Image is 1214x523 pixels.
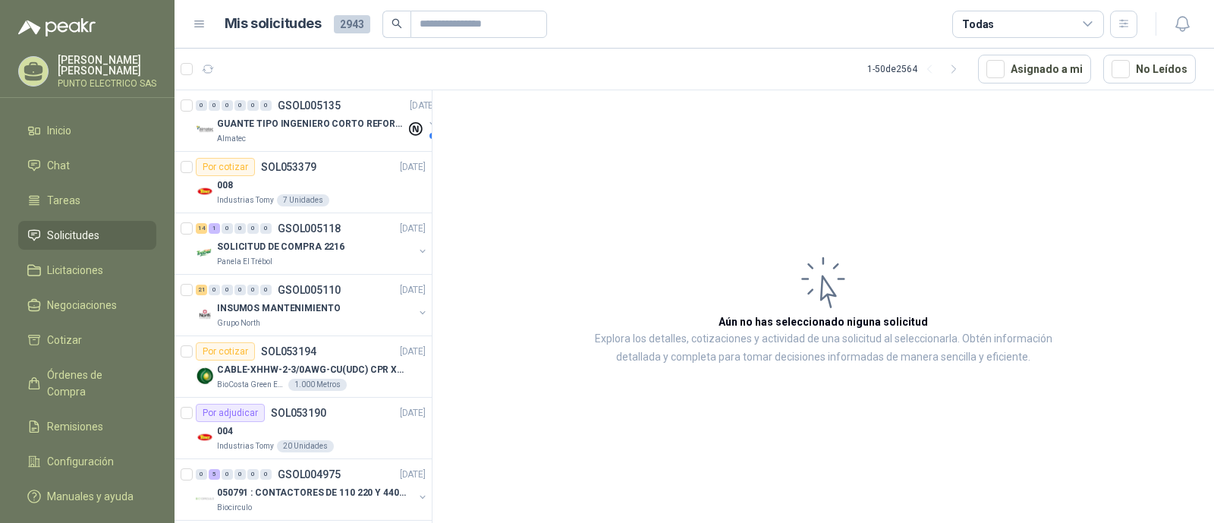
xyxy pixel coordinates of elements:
[196,285,207,295] div: 21
[400,345,426,359] p: [DATE]
[222,223,233,234] div: 0
[217,117,406,131] p: GUANTE TIPO INGENIERO CORTO REFORZADO
[18,256,156,285] a: Licitaciones
[196,428,214,446] img: Company Logo
[247,223,259,234] div: 0
[209,100,220,111] div: 0
[175,398,432,459] a: Por adjudicarSOL053190[DATE] Company Logo004Industrias Tomy20 Unidades
[175,152,432,213] a: Por cotizarSOL053379[DATE] Company Logo008Industrias Tomy7 Unidades
[18,447,156,476] a: Configuración
[196,182,214,200] img: Company Logo
[217,133,246,145] p: Almatec
[217,240,344,254] p: SOLICITUD DE COMPRA 2216
[196,223,207,234] div: 14
[47,367,142,400] span: Órdenes de Compra
[247,469,259,480] div: 0
[217,301,340,316] p: INSUMOS MANTENIMIENTO
[247,285,259,295] div: 0
[217,424,233,439] p: 004
[196,244,214,262] img: Company Logo
[217,502,252,514] p: Biocirculo
[196,490,214,508] img: Company Logo
[400,222,426,236] p: [DATE]
[196,121,214,139] img: Company Logo
[47,332,82,348] span: Cotizar
[47,297,117,313] span: Negociaciones
[217,194,274,206] p: Industrias Tomy
[260,100,272,111] div: 0
[260,223,272,234] div: 0
[271,408,326,418] p: SOL053190
[400,283,426,298] p: [DATE]
[217,363,406,377] p: CABLE-XHHW-2-3/0AWG-CU(UDC) CPR XLPE FR
[222,285,233,295] div: 0
[196,100,207,111] div: 0
[47,453,114,470] span: Configuración
[18,151,156,180] a: Chat
[58,79,156,88] p: PUNTO ELECTRICO SAS
[18,186,156,215] a: Tareas
[222,100,233,111] div: 0
[217,178,233,193] p: 008
[196,96,439,145] a: 0 0 0 0 0 0 GSOL005135[DATE] Company LogoGUANTE TIPO INGENIERO CORTO REFORZADOAlmatec
[277,440,334,452] div: 20 Unidades
[217,317,260,329] p: Grupo North
[400,468,426,482] p: [DATE]
[334,15,370,33] span: 2943
[225,13,322,35] h1: Mis solicitudes
[278,285,341,295] p: GSOL005110
[196,219,429,268] a: 14 1 0 0 0 0 GSOL005118[DATE] Company LogoSOLICITUD DE COMPRA 2216Panela El Trébol
[392,18,402,29] span: search
[58,55,156,76] p: [PERSON_NAME] [PERSON_NAME]
[196,404,265,422] div: Por adjudicar
[278,223,341,234] p: GSOL005118
[196,281,429,329] a: 21 0 0 0 0 0 GSOL005110[DATE] Company LogoINSUMOS MANTENIMIENTOGrupo North
[209,285,220,295] div: 0
[261,162,316,172] p: SOL053379
[260,469,272,480] div: 0
[400,406,426,421] p: [DATE]
[196,305,214,323] img: Company Logo
[261,346,316,357] p: SOL053194
[234,285,246,295] div: 0
[18,221,156,250] a: Solicitudes
[47,262,103,279] span: Licitaciones
[288,379,347,391] div: 1.000 Metros
[47,157,70,174] span: Chat
[18,412,156,441] a: Remisiones
[260,285,272,295] div: 0
[47,488,134,505] span: Manuales y ayuda
[410,99,436,113] p: [DATE]
[217,256,272,268] p: Panela El Trébol
[196,469,207,480] div: 0
[222,469,233,480] div: 0
[18,326,156,354] a: Cotizar
[277,194,329,206] div: 7 Unidades
[962,16,994,33] div: Todas
[18,18,96,36] img: Logo peakr
[18,116,156,145] a: Inicio
[47,122,71,139] span: Inicio
[175,336,432,398] a: Por cotizarSOL053194[DATE] Company LogoCABLE-XHHW-2-3/0AWG-CU(UDC) CPR XLPE FRBioCosta Green Ener...
[400,160,426,175] p: [DATE]
[584,330,1062,367] p: Explora los detalles, cotizaciones y actividad de una solicitud al seleccionarla. Obtén informaci...
[278,469,341,480] p: GSOL004975
[217,440,274,452] p: Industrias Tomy
[209,469,220,480] div: 5
[867,57,966,81] div: 1 - 50 de 2564
[196,465,429,514] a: 0 5 0 0 0 0 GSOL004975[DATE] Company Logo050791 : CONTACTORES DE 110 220 Y 440 VBiocirculo
[217,486,406,500] p: 050791 : CONTACTORES DE 110 220 Y 440 V
[196,367,214,385] img: Company Logo
[196,158,255,176] div: Por cotizar
[196,342,255,361] div: Por cotizar
[209,223,220,234] div: 1
[278,100,341,111] p: GSOL005135
[47,192,80,209] span: Tareas
[18,482,156,511] a: Manuales y ayuda
[234,469,246,480] div: 0
[234,223,246,234] div: 0
[18,361,156,406] a: Órdenes de Compra
[47,227,99,244] span: Solicitudes
[247,100,259,111] div: 0
[217,379,285,391] p: BioCosta Green Energy S.A.S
